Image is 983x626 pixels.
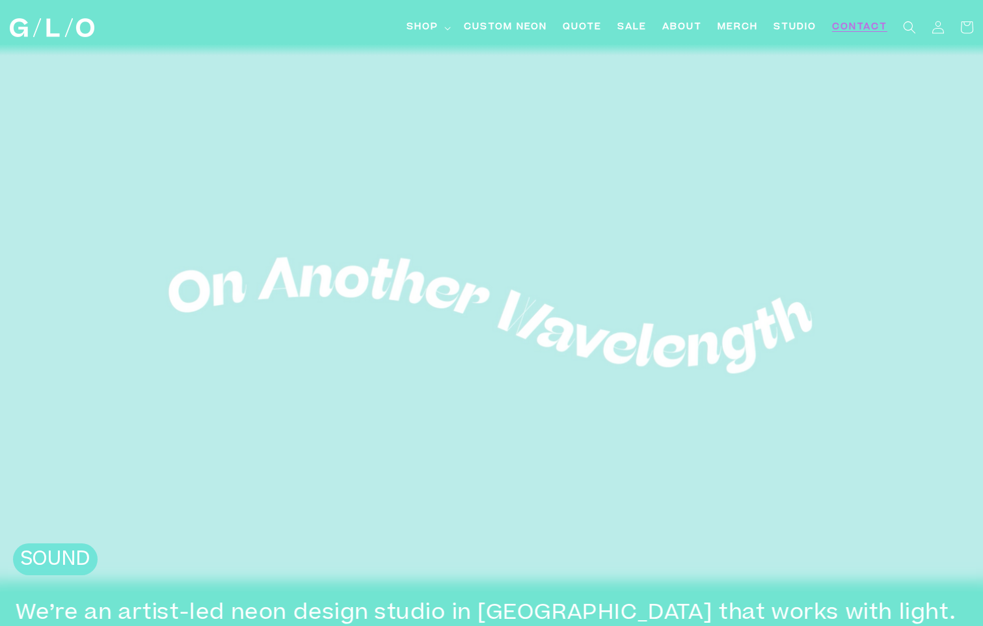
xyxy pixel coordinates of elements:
[407,21,438,34] span: Shop
[662,21,702,34] span: About
[456,13,555,42] a: Custom Neon
[617,21,647,34] span: SALE
[824,13,895,42] a: Contact
[610,13,654,42] a: SALE
[20,549,91,573] h2: SOUND
[563,21,602,34] span: Quote
[5,14,100,42] a: GLO Studio
[10,18,94,37] img: GLO Studio
[832,21,887,34] span: Contact
[654,13,710,42] a: About
[710,13,766,42] a: Merch
[918,564,983,626] iframe: Chat Widget
[464,21,547,34] span: Custom Neon
[766,13,824,42] a: Studio
[555,13,610,42] a: Quote
[718,21,758,34] span: Merch
[399,13,456,42] summary: Shop
[895,13,924,42] summary: Search
[774,21,816,34] span: Studio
